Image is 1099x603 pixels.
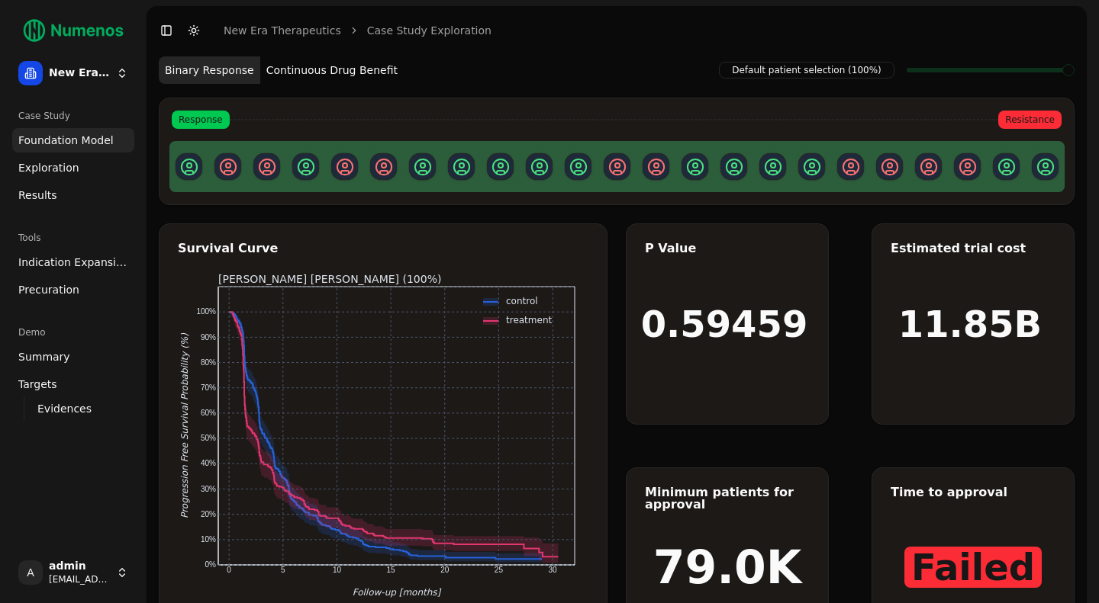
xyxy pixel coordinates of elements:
[201,459,216,467] text: 40%
[12,250,134,274] a: Indication Expansion
[201,409,216,417] text: 60%
[495,566,504,574] text: 25
[224,23,491,38] nav: breadcrumb
[201,510,216,518] text: 20%
[12,320,134,345] div: Demo
[37,401,92,416] span: Evidences
[18,560,43,585] span: A
[12,183,134,207] a: Results
[12,372,134,396] a: Targets
[227,566,231,574] text: 0
[440,566,450,574] text: 20
[719,62,894,79] span: Default patient selection (100%)
[641,306,808,342] h1: 0.59459
[12,12,134,49] img: Numenos
[205,560,217,569] text: 0%
[201,333,216,342] text: 90%
[18,255,128,270] span: Indication Expansion
[201,383,216,392] text: 70%
[998,111,1062,129] span: Resistance
[898,306,1042,342] h1: 11.85B
[387,566,396,574] text: 15
[172,111,230,129] span: Response
[196,307,216,316] text: 100%
[31,398,116,419] a: Evidences
[904,547,1042,588] span: Failed
[12,277,134,302] a: Precuration
[49,573,110,585] span: [EMAIL_ADDRESS]
[12,345,134,369] a: Summary
[353,587,442,598] text: Follow-up [months]
[367,23,491,38] a: Case Study Exploration
[18,188,57,203] span: Results
[18,349,70,364] span: Summary
[159,56,260,84] button: Binary Response
[506,315,552,326] text: treatment
[179,333,190,518] text: Progression Free Survival Probability (%)
[12,156,134,180] a: Exploration
[224,23,341,38] a: New Era Therapeutics
[260,56,404,84] button: Continuous Drug Benefit
[333,566,342,574] text: 10
[12,128,134,152] a: Foundation Model
[201,535,216,544] text: 10%
[18,133,114,148] span: Foundation Model
[281,566,285,574] text: 5
[18,377,57,392] span: Targets
[12,55,134,91] button: New Era Therapeutics
[12,226,134,250] div: Tools
[18,160,79,175] span: Exploration
[18,282,79,297] span: Precuration
[49,560,110,573] span: admin
[201,485,216,493] text: 30%
[653,544,802,590] h1: 79.0K
[201,358,216,367] text: 80%
[12,104,134,128] div: Case Study
[506,296,538,306] text: control
[201,434,216,442] text: 50%
[549,566,558,574] text: 30
[178,242,588,255] div: Survival Curve
[218,273,441,285] text: [PERSON_NAME] [PERSON_NAME] (100%)
[12,554,134,591] button: Aadmin[EMAIL_ADDRESS]
[49,66,110,80] span: New Era Therapeutics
